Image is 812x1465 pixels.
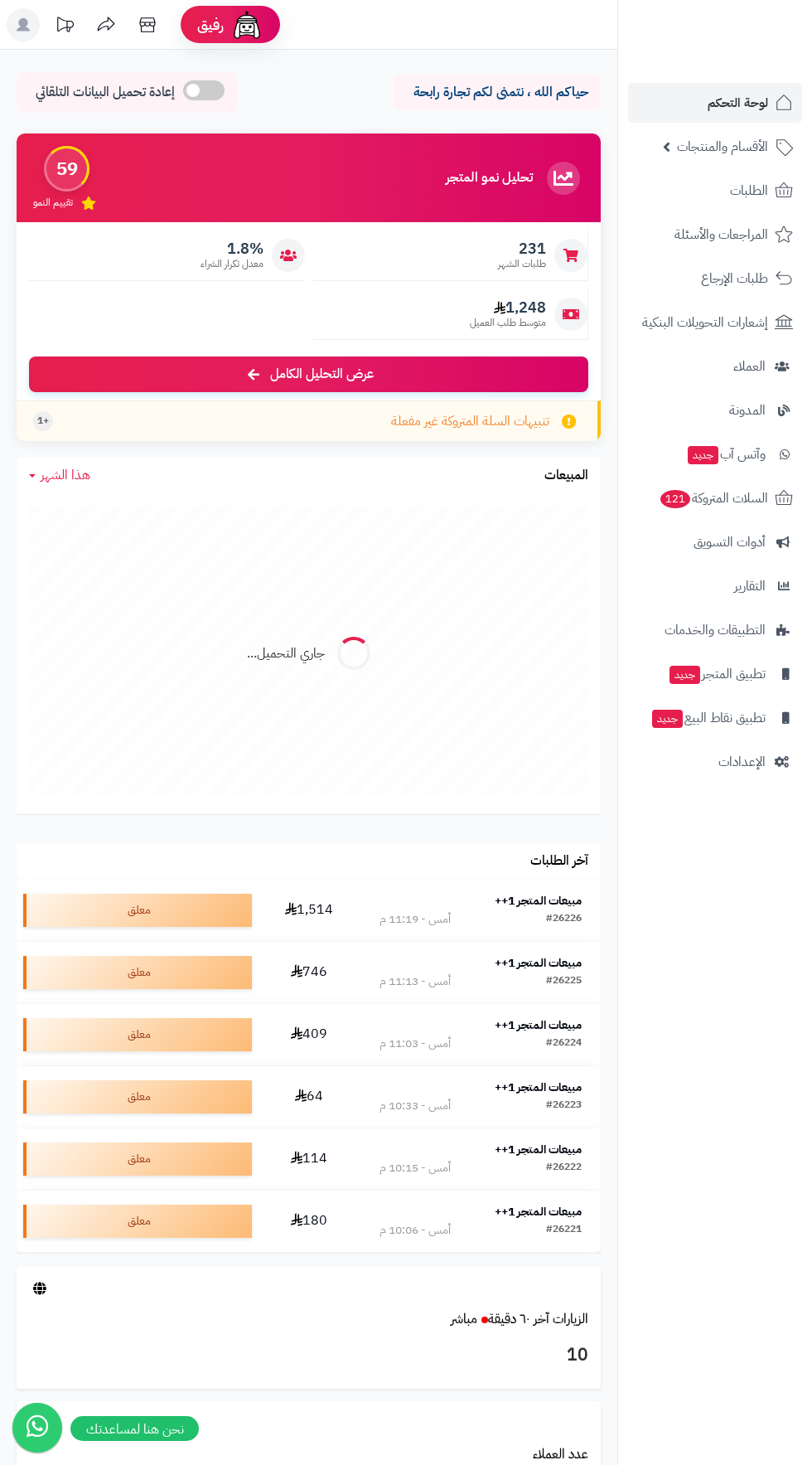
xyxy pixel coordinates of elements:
[270,365,374,384] span: عرض التحليل الكامل
[546,1222,582,1239] div: #26221
[628,478,802,518] a: السلات المتروكة121
[451,1309,588,1329] a: الزيارات آخر ٦٠ دقيقةمباشر
[677,135,768,158] span: الأقسام والمنتجات
[495,1016,582,1034] strong: مبيعات المتجر 1++
[379,1160,451,1176] div: أمس - 10:15 م
[33,196,73,210] span: تقييم النمو
[259,1191,360,1252] td: 180
[230,8,263,41] img: ai-face.png
[628,347,802,386] a: العملاء
[628,391,802,430] a: المدونة
[718,750,766,774] span: الإعدادات
[674,223,768,246] span: المراجعات والأسئلة
[688,446,718,464] span: جديد
[686,443,766,466] span: وآتس آب
[701,267,768,290] span: طلبات الإرجاع
[546,1160,582,1176] div: #26222
[628,303,802,342] a: إشعارات التحويلات البنكية
[391,412,549,431] span: تنبيهات السلة المتروكة غير مفعلة
[36,83,175,102] span: إعادة تحميل البيانات التلقائي
[694,531,766,554] span: أدوات التسويق
[201,240,263,258] span: 1.8%
[544,468,588,483] h3: المبيعات
[642,311,768,334] span: إشعارات التحويلات البنكية
[652,710,683,728] span: جديد
[37,414,49,428] span: +1
[729,399,766,422] span: المدونة
[29,466,90,485] a: هذا الشهر
[23,1142,252,1176] div: معلق
[628,259,802,298] a: طلبات الإرجاع
[628,522,802,562] a: أدوات التسويق
[23,1205,252,1238] div: معلق
[628,742,802,782] a: الإعدادات
[247,644,325,663] div: جاري التحميل...
[23,1080,252,1113] div: معلق
[668,662,766,686] span: تطبيق المتجر
[23,956,252,989] div: معلق
[446,171,533,186] h3: تحليل نمو المتجر
[628,566,802,606] a: التقارير
[546,1098,582,1114] div: #26223
[470,316,546,330] span: متوسط طلب العميل
[29,357,588,392] a: عرض التحليل الكامل
[665,619,766,642] span: التطبيقات والخدمات
[23,894,252,927] div: معلق
[259,880,360,941] td: 1,514
[259,942,360,1003] td: 746
[379,1222,451,1239] div: أمس - 10:06 م
[660,490,690,508] span: 121
[451,1309,477,1329] small: مباشر
[669,666,700,684] span: جديد
[546,973,582,990] div: #26225
[379,973,451,990] div: أمس - 11:13 م
[498,257,546,271] span: طلبات الشهر
[406,83,588,102] p: حياكم الله ، نتمنى لكم تجارة رابحة
[379,1098,451,1114] div: أمس - 10:33 م
[41,465,90,485] span: هذا الشهر
[495,1141,582,1158] strong: مبيعات المتجر 1++
[530,854,588,869] h3: آخر الطلبات
[470,298,546,317] span: 1,248
[546,1036,582,1052] div: #26224
[628,83,802,123] a: لوحة التحكم
[259,1128,360,1190] td: 114
[734,575,766,598] span: التقارير
[628,171,802,211] a: الطلبات
[379,1036,451,1052] div: أمس - 11:03 م
[259,1066,360,1128] td: 64
[650,706,766,730] span: تطبيق نقاط البيع
[495,1203,582,1220] strong: مبيعات المتجر 1++
[546,911,582,928] div: #26226
[201,257,263,271] span: معدل تكرار الشراء
[628,215,802,255] a: المراجعات والأسئلة
[628,610,802,650] a: التطبيقات والخدمات
[498,240,546,258] span: 231
[197,15,224,35] span: رفيق
[379,911,451,928] div: أمس - 11:19 م
[730,179,768,202] span: الطلبات
[495,892,582,910] strong: مبيعات المتجر 1++
[495,954,582,972] strong: مبيعات المتجر 1++
[628,654,802,694] a: تطبيق المتجرجديد
[628,698,802,738] a: تطبيق نقاط البيعجديد
[708,91,768,114] span: لوحة التحكم
[44,8,85,46] a: تحديثات المنصة
[23,1018,252,1051] div: معلق
[533,1444,588,1464] a: عدد العملاء
[628,434,802,474] a: وآتس آبجديد
[29,1341,588,1370] h3: 10
[495,1079,582,1096] strong: مبيعات المتجر 1++
[259,1004,360,1065] td: 409
[659,487,768,510] span: السلات المتروكة
[733,355,766,378] span: العملاء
